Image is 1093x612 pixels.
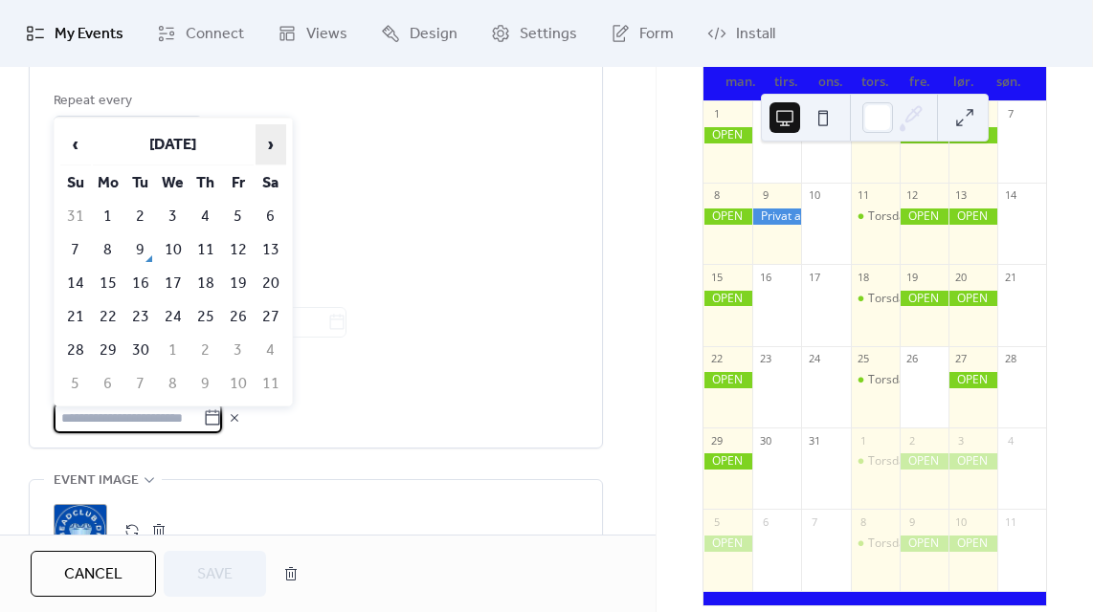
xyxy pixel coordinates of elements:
th: We [158,167,189,199]
button: Cancel [31,551,156,597]
div: 1 [709,107,724,121]
div: 7 [807,514,821,529]
div: 2 [905,433,920,448]
td: 31 [60,201,91,232]
td: 7 [125,368,156,400]
span: Views [306,23,347,46]
td: 5 [223,201,254,232]
div: fre. [897,63,942,101]
td: 7 [60,234,91,266]
td: 30 [125,335,156,366]
div: 10 [807,188,821,203]
div: 21 [1003,270,1017,284]
td: 12 [223,234,254,266]
td: 10 [223,368,254,400]
td: 3 [223,335,254,366]
div: 30 [758,433,772,448]
td: 28 [60,335,91,366]
th: Sa [256,167,286,199]
span: › [257,125,285,164]
div: Torsdags smykkecafe [851,535,900,552]
td: 8 [158,368,189,400]
td: 1 [158,335,189,366]
td: 6 [93,368,123,400]
div: 6 [758,514,772,529]
th: Mo [93,167,123,199]
td: 22 [93,301,123,333]
div: OPEN [948,535,997,552]
div: man. [719,63,764,101]
td: 20 [256,268,286,299]
span: Connect [186,23,244,46]
td: 9 [125,234,156,266]
td: 3 [158,201,189,232]
div: OPEN [900,453,948,470]
a: Views [263,8,362,59]
div: Torsdags smykkecafe [868,372,984,388]
a: Settings [477,8,591,59]
div: 7 [1003,107,1017,121]
th: Th [190,167,221,199]
div: OPEN [948,208,997,225]
td: 18 [190,268,221,299]
td: 13 [256,234,286,266]
span: ‹ [61,125,90,164]
div: OPEN [703,291,752,307]
a: Connect [143,8,258,59]
div: 22 [709,352,724,366]
div: 9 [905,514,920,529]
th: Fr [223,167,254,199]
div: 15 [709,270,724,284]
span: Design [410,23,457,46]
div: OPEN [900,535,948,552]
div: ; [54,504,107,557]
th: [DATE] [93,124,254,165]
span: Cancel [64,563,123,586]
td: 26 [223,301,254,333]
td: 6 [256,201,286,232]
div: 11 [857,188,871,203]
div: 20 [954,270,969,284]
td: 4 [256,335,286,366]
div: ons. [808,63,853,101]
div: Ends [54,260,574,283]
div: OPEN [948,453,997,470]
div: Torsdags smykkecafe [868,208,984,225]
td: 17 [158,268,189,299]
div: Repeat every [54,90,199,113]
td: 24 [158,301,189,333]
div: OPEN [900,208,948,225]
td: 10 [158,234,189,266]
div: Torsdags smykkecafe [851,372,900,388]
div: OPEN [703,535,752,552]
div: 8 [857,514,871,529]
span: Excluded dates [54,361,578,384]
div: 16 [758,270,772,284]
td: 11 [190,234,221,266]
div: OPEN [703,453,752,470]
td: 14 [60,268,91,299]
div: 4 [1003,433,1017,448]
td: 8 [93,234,123,266]
td: 27 [256,301,286,333]
div: 18 [857,270,871,284]
div: 9 [758,188,772,203]
div: 8 [709,188,724,203]
div: Repeat on [54,188,574,211]
div: 31 [807,433,821,448]
div: 26 [905,352,920,366]
div: lør. [942,63,987,101]
td: 21 [60,301,91,333]
td: 2 [190,335,221,366]
div: tors. [853,63,898,101]
span: Event image [54,470,139,492]
a: Install [693,8,790,59]
div: 1 [857,433,871,448]
span: Install [736,23,775,46]
div: Torsdags smykkecafe [868,535,984,552]
div: tirs. [764,63,809,101]
div: 10 [954,514,969,529]
td: 4 [190,201,221,232]
div: Privat arr. [752,208,801,225]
